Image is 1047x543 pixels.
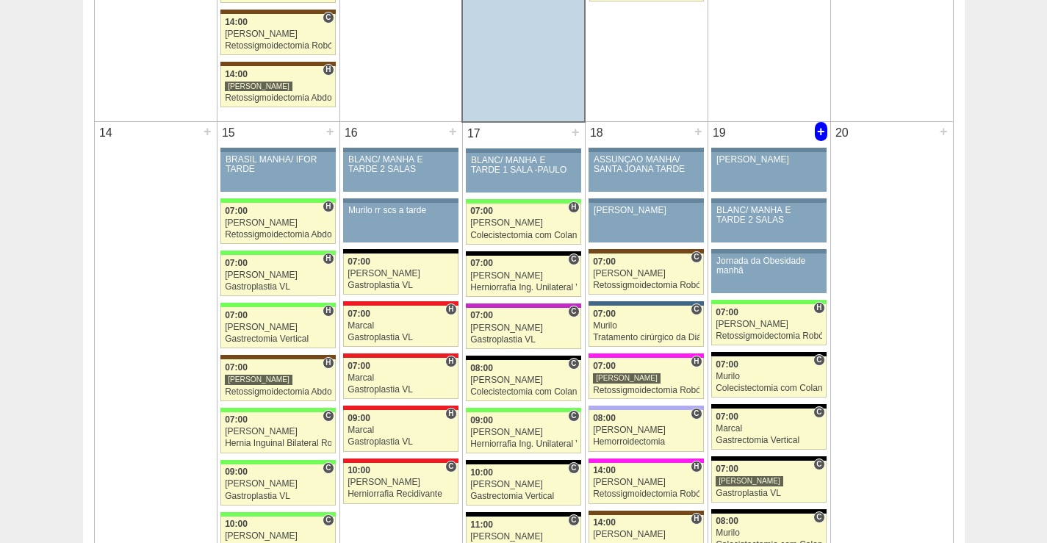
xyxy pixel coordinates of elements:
[220,255,335,296] a: H 07:00 [PERSON_NAME] Gastroplastia VL
[589,301,703,306] div: Key: São Luiz - Jabaquara
[220,152,335,192] a: BRASIL MANHÃ/ IFOR TARDE
[225,258,248,268] span: 07:00
[589,306,703,347] a: C 07:00 Murilo Tratamento cirúrgico da Diástase do reto abdomem
[220,148,335,152] div: Key: Aviso
[691,356,702,367] span: Hospital
[589,253,703,295] a: C 07:00 [PERSON_NAME] Retossigmoidectomia Robótica
[220,460,335,464] div: Key: Brasil
[711,461,826,502] a: C 07:00 [PERSON_NAME] Gastroplastia VL
[323,514,334,526] span: Consultório
[225,531,331,541] div: [PERSON_NAME]
[716,464,738,474] span: 07:00
[711,409,826,450] a: C 07:00 Marcal Gastrectomia Vertical
[470,492,577,501] div: Gastrectomia Vertical
[589,459,703,463] div: Key: Pro Matre
[220,307,335,348] a: H 07:00 [PERSON_NAME] Gastrectomia Vertical
[445,461,456,472] span: Consultório
[323,64,334,76] span: Hospital
[466,204,580,245] a: H 07:00 [PERSON_NAME] Colecistectomia com Colangiografia VL
[711,404,826,409] div: Key: Blanc
[691,303,702,315] span: Consultório
[593,530,699,539] div: [PERSON_NAME]
[711,352,826,356] div: Key: Blanc
[470,532,577,542] div: [PERSON_NAME]
[220,198,335,203] div: Key: Brasil
[343,198,458,203] div: Key: Aviso
[343,249,458,253] div: Key: Blanc
[711,249,826,253] div: Key: Aviso
[815,122,827,141] div: +
[323,12,334,24] span: Consultório
[716,372,822,381] div: Murilo
[343,463,458,504] a: C 10:00 [PERSON_NAME] Herniorrafia Recidivante
[716,424,822,434] div: Marcal
[343,459,458,463] div: Key: Assunção
[716,436,822,445] div: Gastrectomia Vertical
[594,155,699,174] div: ASSUNÇÃO MANHÃ/ SANTA JOANA TARDE
[716,331,822,341] div: Retossigmoidectomia Robótica
[348,155,453,174] div: BLANC/ MANHÃ E TARDE 2 SALAS
[220,412,335,453] a: C 07:00 [PERSON_NAME] Hernia Inguinal Bilateral Robótica
[470,218,577,228] div: [PERSON_NAME]
[711,152,826,192] a: [PERSON_NAME]
[225,270,331,280] div: [PERSON_NAME]
[568,514,579,526] span: Consultório
[568,358,579,370] span: Consultório
[220,464,335,506] a: C 09:00 [PERSON_NAME] Gastroplastia VL
[324,122,337,141] div: +
[466,408,580,412] div: Key: Brasil
[593,425,699,435] div: [PERSON_NAME]
[226,155,331,174] div: BRASIL MANHÃ/ IFOR TARDE
[470,375,577,385] div: [PERSON_NAME]
[343,353,458,358] div: Key: Assunção
[343,358,458,399] a: H 07:00 Marcal Gastroplastia VL
[708,122,731,144] div: 19
[711,356,826,398] a: C 07:00 Murilo Colecistectomia com Colangiografia VL
[220,14,335,55] a: C 14:00 [PERSON_NAME] Retossigmoidectomia Robótica
[568,306,579,317] span: Consultório
[225,492,331,501] div: Gastroplastia VL
[692,122,705,141] div: +
[831,122,854,144] div: 20
[593,386,699,395] div: Retossigmoidectomia Robótica
[594,206,699,215] div: [PERSON_NAME]
[217,122,240,144] div: 15
[466,308,580,349] a: C 07:00 [PERSON_NAME] Gastroplastia VL
[593,413,616,423] span: 08:00
[220,251,335,255] div: Key: Brasil
[593,333,699,342] div: Tratamento cirúrgico da Diástase do reto abdomem
[466,148,580,153] div: Key: Aviso
[593,256,616,267] span: 07:00
[201,122,214,141] div: +
[813,406,824,418] span: Consultório
[225,387,331,397] div: Retossigmoidectomia Abdominal VL
[470,480,577,489] div: [PERSON_NAME]
[593,489,699,499] div: Retossigmoidectomia Robótica
[938,122,950,141] div: +
[589,410,703,451] a: C 08:00 [PERSON_NAME] Hemorroidectomia
[711,300,826,304] div: Key: Brasil
[813,302,824,314] span: Hospital
[589,148,703,152] div: Key: Aviso
[568,253,579,265] span: Consultório
[466,512,580,517] div: Key: Blanc
[593,321,699,331] div: Murilo
[445,356,456,367] span: Hospital
[348,309,370,319] span: 07:00
[589,406,703,410] div: Key: Christóvão da Gama
[343,253,458,295] a: 07:00 [PERSON_NAME] Gastroplastia VL
[716,528,822,538] div: Murilo
[813,354,824,366] span: Consultório
[716,155,821,165] div: [PERSON_NAME]
[225,374,292,385] div: [PERSON_NAME]
[568,462,579,474] span: Consultório
[225,427,331,436] div: [PERSON_NAME]
[466,464,580,506] a: C 10:00 [PERSON_NAME] Gastrectomia Vertical
[716,320,822,329] div: [PERSON_NAME]
[466,199,580,204] div: Key: Brasil
[589,249,703,253] div: Key: Santa Joana
[225,439,331,448] div: Hernia Inguinal Bilateral Robótica
[220,62,335,66] div: Key: Santa Joana
[711,203,826,242] a: BLANC/ MANHÃ E TARDE 2 SALAS
[348,385,454,395] div: Gastroplastia VL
